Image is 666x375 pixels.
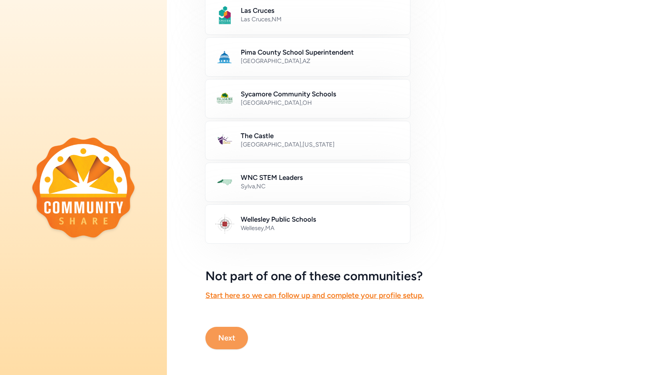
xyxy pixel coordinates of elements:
img: Logo [215,89,234,108]
img: Logo [215,173,234,192]
h2: The Castle [241,131,400,141]
img: Logo [215,131,234,150]
h5: Not part of one of these communities? [205,269,627,283]
button: Next [205,327,248,349]
div: Las Cruces , NM [241,15,400,23]
h2: Las Cruces [241,6,400,15]
img: Logo [215,47,234,67]
div: [GEOGRAPHIC_DATA] , OH [241,99,400,107]
h2: Wellesley Public Schools [241,214,400,224]
img: Logo [215,6,234,25]
a: Start here so we can follow up and complete your profile setup. [205,291,424,300]
img: logo [32,137,135,238]
h2: Pima County School Superintendent [241,47,400,57]
div: [GEOGRAPHIC_DATA] , [US_STATE] [241,141,400,149]
h2: Sycamore Community Schools [241,89,400,99]
div: Sylva , NC [241,182,400,190]
div: Wellesey , MA [241,224,400,232]
div: [GEOGRAPHIC_DATA] , AZ [241,57,400,65]
img: Logo [215,214,234,234]
h2: WNC STEM Leaders [241,173,400,182]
